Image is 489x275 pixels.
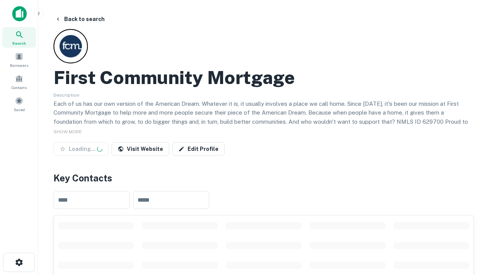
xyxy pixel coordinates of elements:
button: Back to search [52,12,108,26]
a: Borrowers [2,49,36,70]
span: Saved [14,107,25,113]
span: Search [12,40,26,46]
h4: Key Contacts [53,171,474,185]
a: Search [2,27,36,48]
iframe: Chat Widget [451,214,489,251]
img: capitalize-icon.png [12,6,27,21]
p: Each of us has our own version of the American Dream. Whatever it is, it usually involves a place... [53,99,474,135]
span: Description [53,92,79,98]
span: SHOW MORE [53,129,82,134]
a: Contacts [2,71,36,92]
h2: First Community Mortgage [53,66,295,89]
span: Contacts [11,84,27,91]
a: Edit Profile [172,142,225,156]
a: Saved [2,94,36,114]
a: Visit Website [112,142,169,156]
span: Borrowers [10,62,28,68]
